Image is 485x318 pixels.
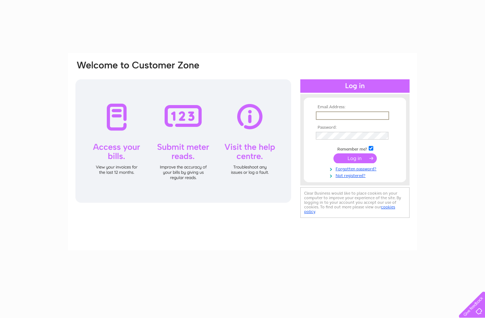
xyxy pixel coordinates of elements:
[333,153,377,163] input: Submit
[300,187,410,218] div: Clear Business would like to place cookies on your computer to improve your experience of the sit...
[304,204,395,214] a: cookies policy
[314,125,396,130] th: Password:
[316,172,396,178] a: Not registered?
[316,165,396,172] a: Forgotten password?
[314,105,396,110] th: Email Address:
[314,145,396,152] td: Remember me?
